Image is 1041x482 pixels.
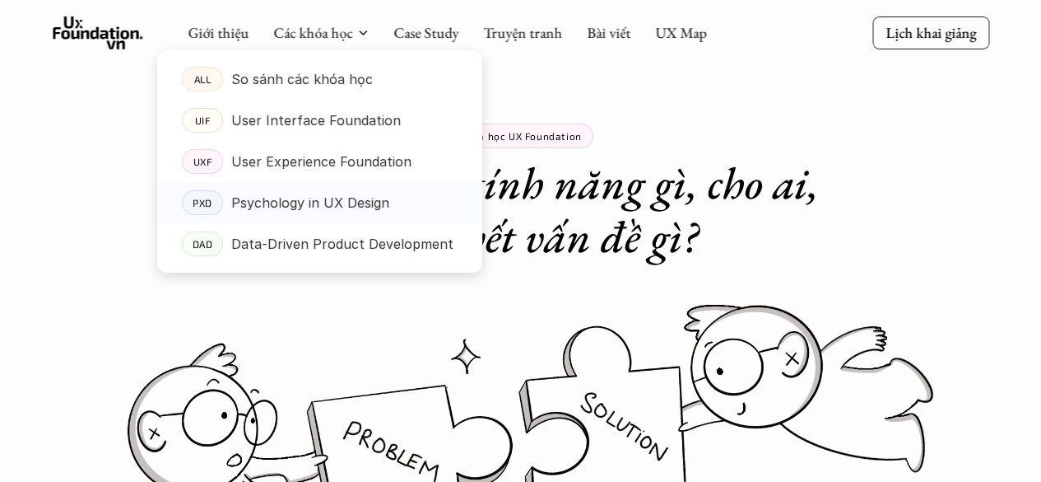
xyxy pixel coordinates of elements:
h1: Nên xây dựng [192,157,850,264]
a: UIFUser Interface Foundation [157,100,482,141]
p: User Interface Foundation [231,108,401,133]
a: UX Map [655,23,707,42]
em: tính năng gì, cho ai, giải quyết vấn đề gì? [343,154,829,265]
p: Khóa học UX Foundation [459,130,581,142]
p: UIF [195,115,211,126]
p: Psychology in UX Design [231,190,389,215]
p: ALL [194,73,211,85]
p: So sánh các khóa học [231,67,373,91]
a: UXFUser Experience Foundation [157,141,482,182]
p: UXF [193,156,212,167]
a: Truyện tranh [483,23,562,42]
a: PXDPsychology in UX Design [157,182,482,223]
a: DADData-Driven Product Development [157,223,482,264]
a: Giới thiệu [188,23,249,42]
a: Case Study [393,23,458,42]
p: User Experience Foundation [231,149,411,174]
p: Lịch khai giảng [885,23,976,42]
a: ALLSo sánh các khóa học [157,58,482,100]
a: Các khóa học [273,23,352,42]
p: Data-Driven Product Development [231,232,453,256]
a: Bài viết [587,23,630,42]
p: PXD [193,197,213,208]
a: Lịch khai giảng [872,16,989,49]
p: DAD [193,238,213,250]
